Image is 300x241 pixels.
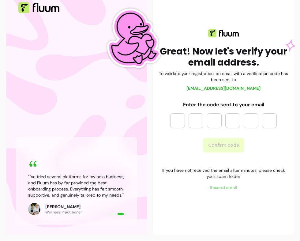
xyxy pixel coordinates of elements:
[45,204,82,210] p: [PERSON_NAME]
[170,113,185,128] input: Please enter OTP character 1
[207,113,222,128] input: Please enter OTP character 3
[286,40,295,52] img: Star Pink
[244,113,258,128] input: Please enter OTP character 5
[158,70,289,83] p: To validate your registration, an email with a verification code has been sent to
[28,203,40,215] img: Review avatar
[28,174,125,198] blockquote: " I've tried several platforms for my solo business, and Fluum has by far provided the best onboa...
[45,210,82,215] p: Wellness Practitioner
[170,101,277,108] p: Enter the code sent to your email
[158,184,289,190] span: Resend email
[225,113,240,128] input: Please enter OTP character 4
[158,46,289,68] h1: Great! Now let's verify your email address.
[95,2,168,75] img: Fluum Duck sticker
[186,85,261,91] b: [EMAIL_ADDRESS][DOMAIN_NAME]
[189,113,203,128] input: Please enter OTP character 2
[208,29,239,37] img: Fluum logo
[262,113,277,128] input: Please enter OTP character 6
[158,167,289,179] p: If you have not received the email after minutes, please check your spam folder
[18,2,59,13] img: Fluum Logo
